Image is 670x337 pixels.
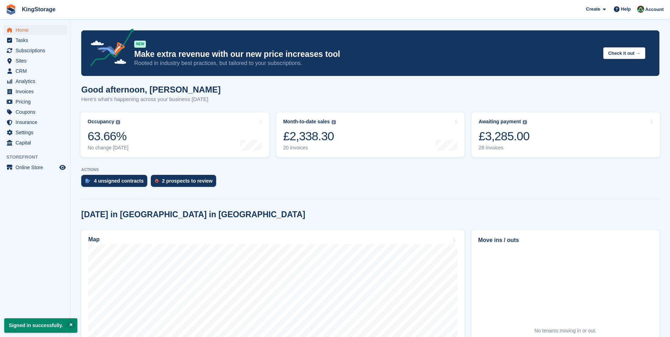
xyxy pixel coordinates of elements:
[16,35,58,45] span: Tasks
[4,318,77,333] p: Signed in successfully.
[4,87,67,96] a: menu
[81,175,151,190] a: 4 unsigned contracts
[16,138,58,148] span: Capital
[81,85,221,94] h1: Good afternoon, [PERSON_NAME]
[4,56,67,66] a: menu
[155,179,159,183] img: prospect-51fa495bee0391a8d652442698ab0144808aea92771e9ea1ae160a38d050c398.svg
[88,145,129,151] div: No change [DATE]
[58,163,67,172] a: Preview store
[16,87,58,96] span: Invoices
[88,119,114,125] div: Occupancy
[6,154,70,161] span: Storefront
[16,76,58,86] span: Analytics
[478,236,653,244] h2: Move ins / outs
[479,119,521,125] div: Awaiting payment
[81,95,221,104] p: Here's what's happening across your business [DATE]
[16,46,58,55] span: Subscriptions
[645,6,664,13] span: Account
[603,47,645,59] button: Check it out →
[134,41,146,48] div: NEW
[4,76,67,86] a: menu
[81,167,659,172] p: ACTIONS
[534,327,596,335] div: No tenants moving in or out.
[4,107,67,117] a: menu
[4,138,67,148] a: menu
[151,175,220,190] a: 2 prospects to review
[16,66,58,76] span: CRM
[621,6,631,13] span: Help
[4,25,67,35] a: menu
[586,6,600,13] span: Create
[81,112,269,157] a: Occupancy 63.66% No change [DATE]
[479,145,529,151] div: 28 invoices
[4,35,67,45] a: menu
[16,128,58,137] span: Settings
[332,120,336,124] img: icon-info-grey-7440780725fd019a000dd9b08b2336e03edf1995a4989e88bcd33f0948082b44.svg
[88,236,100,243] h2: Map
[16,97,58,107] span: Pricing
[134,49,598,59] p: Make extra revenue with our new price increases tool
[16,25,58,35] span: Home
[88,129,129,143] div: 63.66%
[283,119,330,125] div: Month-to-date sales
[134,59,598,67] p: Rooted in industry best practices, but tailored to your subscriptions.
[472,112,660,157] a: Awaiting payment £3,285.00 28 invoices
[4,97,67,107] a: menu
[283,129,336,143] div: £2,338.30
[16,162,58,172] span: Online Store
[4,46,67,55] a: menu
[4,66,67,76] a: menu
[4,162,67,172] a: menu
[162,178,213,184] div: 2 prospects to review
[276,112,465,157] a: Month-to-date sales £2,338.30 20 invoices
[16,117,58,127] span: Insurance
[94,178,144,184] div: 4 unsigned contracts
[19,4,58,15] a: KingStorage
[16,56,58,66] span: Sites
[16,107,58,117] span: Coupons
[4,128,67,137] a: menu
[283,145,336,151] div: 20 invoices
[4,117,67,127] a: menu
[81,210,305,219] h2: [DATE] in [GEOGRAPHIC_DATA] in [GEOGRAPHIC_DATA]
[637,6,644,13] img: John King
[84,29,134,69] img: price-adjustments-announcement-icon-8257ccfd72463d97f412b2fc003d46551f7dbcb40ab6d574587a9cd5c0d94...
[523,120,527,124] img: icon-info-grey-7440780725fd019a000dd9b08b2336e03edf1995a4989e88bcd33f0948082b44.svg
[116,120,120,124] img: icon-info-grey-7440780725fd019a000dd9b08b2336e03edf1995a4989e88bcd33f0948082b44.svg
[479,129,529,143] div: £3,285.00
[6,4,16,15] img: stora-icon-8386f47178a22dfd0bd8f6a31ec36ba5ce8667c1dd55bd0f319d3a0aa187defe.svg
[85,179,90,183] img: contract_signature_icon-13c848040528278c33f63329250d36e43548de30e8caae1d1a13099fd9432cc5.svg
